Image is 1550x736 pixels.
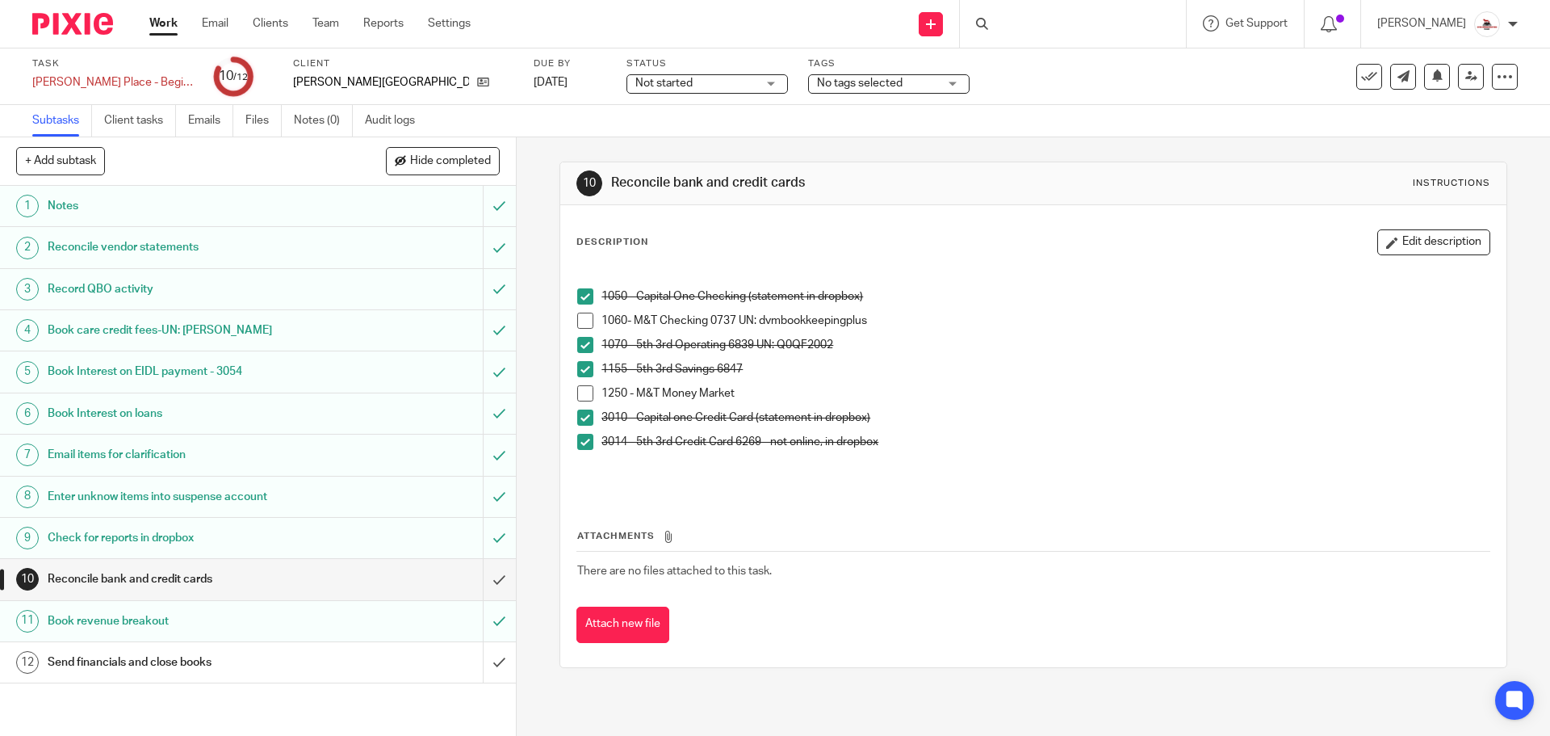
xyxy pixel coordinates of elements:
p: 1250 - M&T Money Market [601,385,1489,402]
div: 3 [16,278,39,301]
div: 1 [16,195,39,217]
img: Pixie [32,13,113,35]
div: Instructions [1413,177,1490,190]
a: Work [149,15,178,32]
p: [PERSON_NAME] [1377,15,1466,32]
div: 8 [16,486,39,508]
label: Task [32,57,194,70]
h1: Check for reports in dropbox [48,526,327,550]
h1: Record QBO activity [48,277,327,301]
p: Description [576,236,648,249]
div: 9 [16,527,39,549]
span: [DATE] [534,77,568,88]
label: Client [293,57,513,70]
div: 4 [16,319,39,342]
a: Audit logs [365,105,427,137]
div: 10 [219,67,248,86]
span: There are no files attached to this task. [577,566,772,577]
div: Miller Place - Begin Bookkeeping [32,74,194,90]
h1: Book Interest on loans [48,402,327,426]
div: 2 [16,237,39,259]
a: Notes (0) [294,105,353,137]
a: Reports [363,15,404,32]
h1: Reconcile bank and credit cards [48,567,327,591]
h1: Reconcile bank and credit cards [611,175,1068,191]
span: Attachments [577,532,655,540]
a: Emails [188,105,233,137]
h1: Email items for clarification [48,443,327,467]
span: Not started [635,78,693,89]
h1: Enter unknow items into suspense account [48,485,327,509]
p: 1155 - 5th 3rd Savings 6847 [601,361,1489,377]
button: Attach new file [576,607,669,643]
p: 1070 - 5th 3rd Operating 6839 UN: Q0QF2002 [601,337,1489,353]
a: Files [245,105,282,137]
button: Edit description [1377,229,1490,255]
a: Team [312,15,339,32]
div: 5 [16,361,39,384]
a: Subtasks [32,105,92,137]
p: [PERSON_NAME][GEOGRAPHIC_DATA] [293,74,469,90]
div: 6 [16,402,39,425]
a: Settings [428,15,471,32]
h1: Book care credit fees-UN: [PERSON_NAME] [48,318,327,343]
p: 1050 - Capital One Checking (statement in dropbox) [601,288,1489,305]
a: Clients [253,15,288,32]
div: [PERSON_NAME] Place - Begin Bookkeeping [32,74,194,90]
a: Client tasks [104,105,176,137]
div: 10 [576,170,602,196]
h1: Send financials and close books [48,650,327,675]
p: 3014 - 5th 3rd Credit Card 6269 - not online, in dropbox [601,434,1489,450]
a: Email [202,15,228,32]
label: Status [626,57,788,70]
p: 1060- M&T Checking 0737 UN: dvmbookkeepingplus [601,313,1489,329]
span: Get Support [1225,18,1288,29]
h1: Reconcile vendor statements [48,235,327,259]
div: 11 [16,610,39,633]
label: Due by [534,57,606,70]
button: Hide completed [386,147,500,175]
img: EtsyProfilePhoto.jpg [1474,11,1500,37]
div: 7 [16,444,39,466]
small: /12 [233,73,248,82]
div: 12 [16,651,39,674]
h1: Notes [48,194,327,218]
h1: Book revenue breakout [48,609,327,633]
label: Tags [808,57,970,70]
p: 3010 - Capital one Credit Card (statement in dropbox) [601,410,1489,426]
h1: Book Interest on EIDL payment - 3054 [48,360,327,384]
span: No tags selected [817,78,903,89]
span: Hide completed [410,155,491,168]
button: + Add subtask [16,147,105,175]
div: 10 [16,568,39,591]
